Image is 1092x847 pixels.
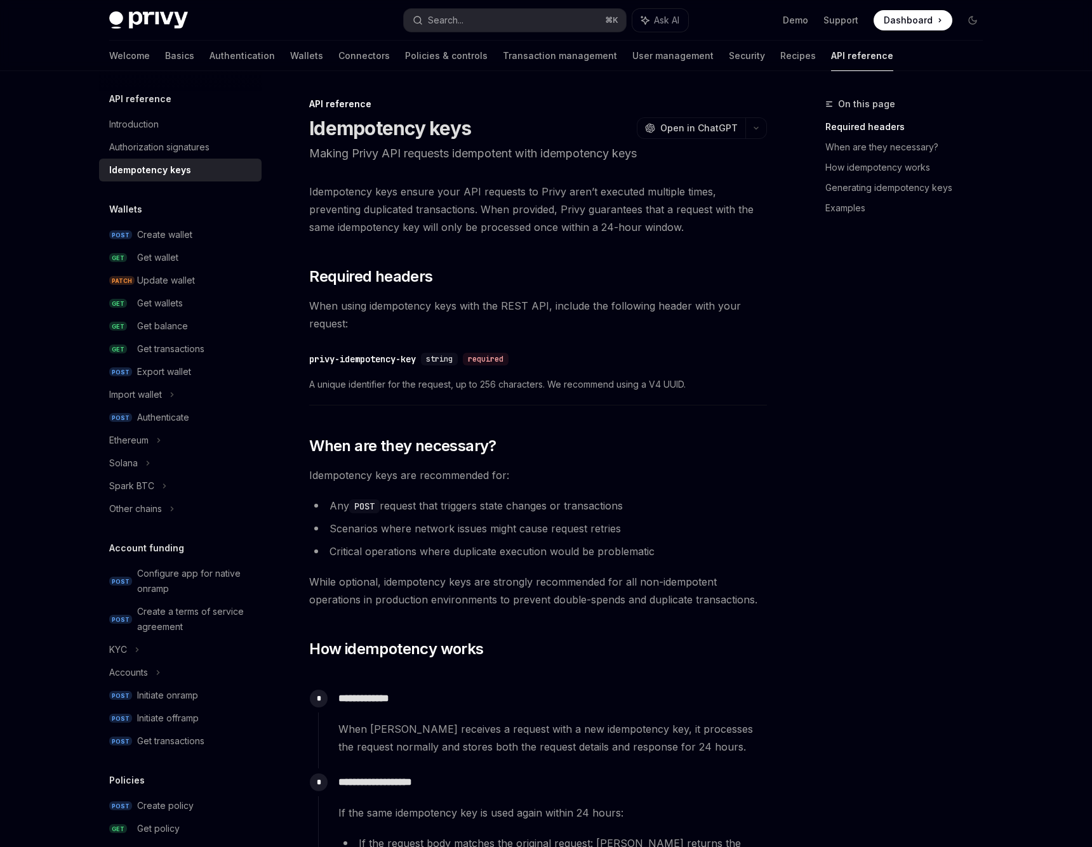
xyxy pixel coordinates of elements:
[632,41,714,71] a: User management
[309,117,471,140] h1: Idempotency keys
[825,198,993,218] a: Examples
[109,541,184,556] h5: Account funding
[338,41,390,71] a: Connectors
[137,410,189,425] div: Authenticate
[109,433,149,448] div: Ethereum
[99,159,262,181] a: Idempotency keys
[99,600,262,638] a: POSTCreate a terms of service agreement
[137,798,194,813] div: Create policy
[109,162,191,178] div: Idempotency keys
[783,14,808,27] a: Demo
[137,364,191,379] div: Export wallet
[109,642,127,657] div: KYC
[109,665,148,680] div: Accounts
[99,113,262,136] a: Introduction
[404,9,626,32] button: Search...⌘K
[654,14,679,27] span: Ask AI
[428,13,463,28] div: Search...
[99,269,262,292] a: PATCHUpdate wallet
[823,14,858,27] a: Support
[309,520,767,537] li: Scenarios where network issues might cause request retries
[503,41,617,71] a: Transaction management
[109,413,132,423] span: POST
[137,273,195,288] div: Update wallet
[338,720,766,756] span: When [PERSON_NAME] receives a request with a new idempotency key, it processes the request normal...
[109,345,127,354] span: GET
[309,573,767,608] span: While optional, idempotency keys are strongly recommended for all non-idempotent operations in pr...
[137,711,199,726] div: Initiate offramp
[137,296,183,311] div: Get wallets
[109,202,142,217] h5: Wallets
[338,804,766,822] span: If the same idempotency key is used again within 24 hours:
[99,360,262,383] a: POSTExport wallet
[309,497,767,515] li: Any request that triggers state changes or transactions
[137,318,188,334] div: Get balance
[99,246,262,269] a: GETGet wallet
[874,10,952,30] a: Dashboard
[109,140,210,155] div: Authorization signatures
[405,41,488,71] a: Policies & controls
[109,714,132,723] span: POST
[109,773,145,788] h5: Policies
[99,794,262,817] a: POSTCreate policy
[349,499,380,513] code: POST
[165,41,194,71] a: Basics
[825,157,993,178] a: How idempotency works
[99,406,262,429] a: POSTAuthenticate
[137,566,254,596] div: Configure app for native onramp
[309,377,767,392] span: A unique identifier for the request, up to 256 characters. We recommend using a V4 UUID.
[99,136,262,159] a: Authorization signatures
[309,436,496,456] span: When are they necessary?
[99,707,262,730] a: POSTInitiate offramp
[884,14,933,27] span: Dashboard
[637,117,745,139] button: Open in ChatGPT
[99,562,262,600] a: POSTConfigure app for native onramp
[109,478,154,494] div: Spark BTC
[109,456,138,471] div: Solana
[109,615,132,624] span: POST
[309,98,767,110] div: API reference
[309,542,767,560] li: Critical operations where duplicate execution would be problematic
[109,91,171,107] h5: API reference
[109,117,159,132] div: Introduction
[109,824,127,834] span: GET
[309,266,432,287] span: Required headers
[210,41,275,71] a: Authentication
[309,297,767,332] span: When using idempotency keys with the REST API, include the following header with your request:
[109,322,127,331] span: GET
[109,367,132,377] span: POST
[99,338,262,360] a: GETGet transactions
[137,341,204,357] div: Get transactions
[660,122,738,135] span: Open in ChatGPT
[426,354,453,364] span: string
[109,41,150,71] a: Welcome
[290,41,323,71] a: Wallets
[99,817,262,840] a: GETGet policy
[309,639,483,659] span: How idempotency works
[109,230,132,240] span: POST
[109,737,132,746] span: POST
[109,501,162,516] div: Other chains
[109,387,162,402] div: Import wallet
[109,11,188,29] img: dark logo
[99,730,262,752] a: POSTGet transactions
[838,96,895,112] span: On this page
[137,733,204,749] div: Get transactions
[99,684,262,707] a: POSTInitiate onramp
[109,691,132,700] span: POST
[825,178,993,198] a: Generating idempotency keys
[99,315,262,338] a: GETGet balance
[632,9,688,32] button: Ask AI
[99,223,262,246] a: POSTCreate wallet
[137,821,180,836] div: Get policy
[109,276,135,286] span: PATCH
[137,250,178,265] div: Get wallet
[137,688,198,703] div: Initiate onramp
[309,145,767,162] p: Making Privy API requests idempotent with idempotency keys
[109,253,127,263] span: GET
[825,137,993,157] a: When are they necessary?
[729,41,765,71] a: Security
[137,604,254,634] div: Create a terms of service agreement
[309,353,416,365] div: privy-idempotency-key
[605,15,618,25] span: ⌘ K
